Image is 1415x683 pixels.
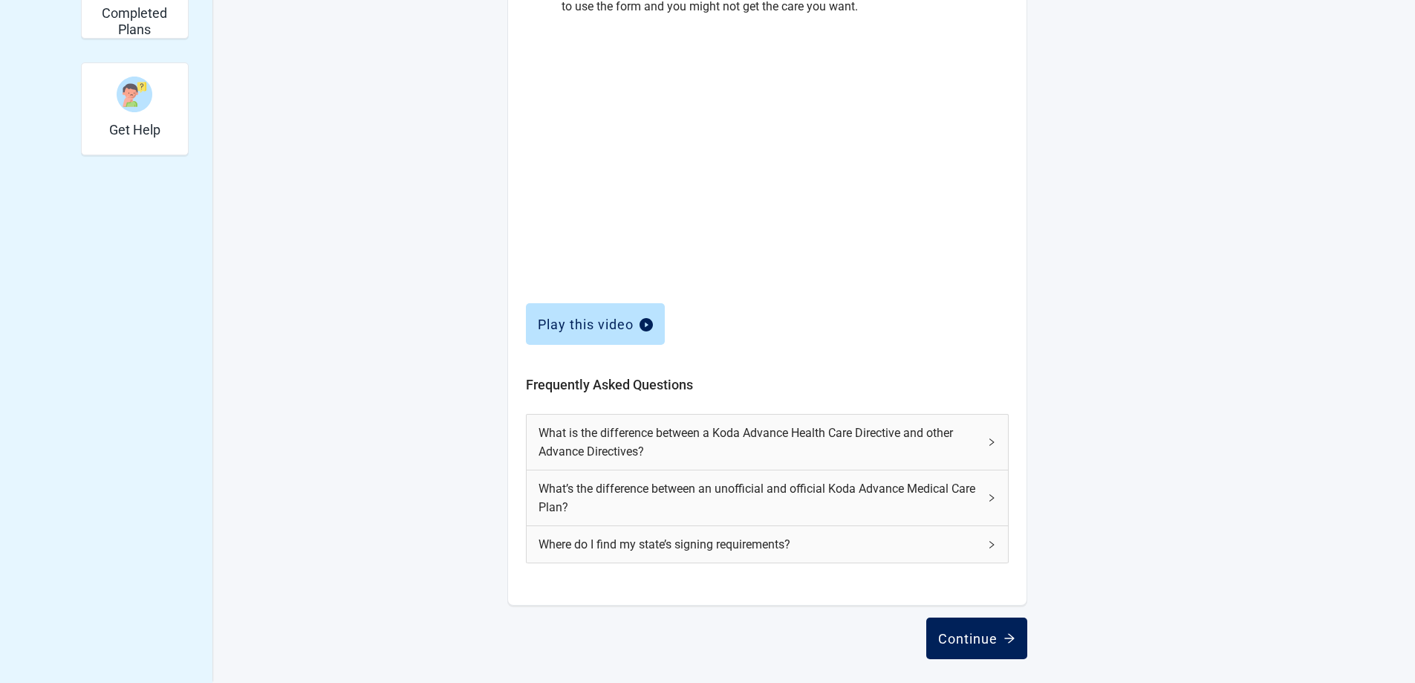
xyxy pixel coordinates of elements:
div: What’s the difference between an unofficial and official Koda Advance Medical Care Plan? [527,470,1008,525]
div: Get Help [81,62,189,155]
button: Continuearrow-right [926,618,1027,659]
span: arrow-right [1003,632,1015,644]
span: play-circle [640,318,653,331]
div: Play this video [538,317,653,331]
span: What’s the difference between an unofficial and official Koda Advance Medical Care Plan? [539,479,978,517]
h2: Get Help [109,122,160,138]
iframe: Advance Directive [526,37,972,271]
div: Where do I find my state’s signing requirements? [527,526,1008,563]
h2: Completed Plans [88,5,182,37]
span: Where do I find my state’s signing requirements? [539,535,978,554]
img: Get Help [117,77,152,112]
span: right [987,540,996,549]
div: What is the difference between a Koda Advance Health Care Directive and other Advance Directives? [527,415,1008,470]
div: Continue [938,631,1015,646]
span: What is the difference between a Koda Advance Health Care Directive and other Advance Directives? [539,424,978,461]
h2: Frequently Asked Questions [526,375,1009,395]
span: right [987,438,996,447]
span: right [987,493,996,502]
button: Play this videoplay-circle [526,303,665,345]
